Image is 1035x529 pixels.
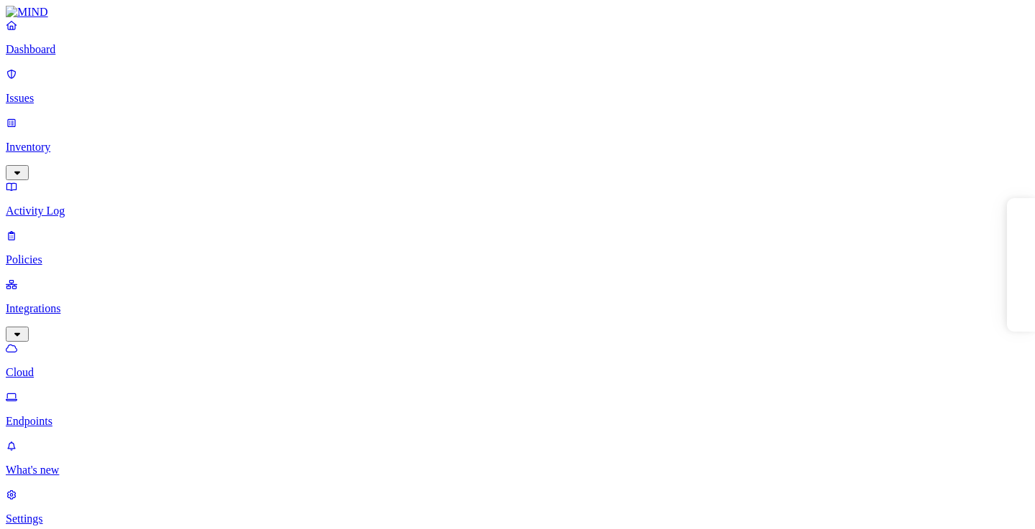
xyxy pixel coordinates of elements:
p: What's new [6,464,1029,477]
a: Integrations [6,278,1029,340]
p: Activity Log [6,205,1029,217]
a: What's new [6,439,1029,477]
p: Inventory [6,141,1029,154]
a: Endpoints [6,390,1029,428]
img: MIND [6,6,48,19]
a: Inventory [6,116,1029,178]
p: Endpoints [6,415,1029,428]
a: MIND [6,6,1029,19]
a: Policies [6,229,1029,266]
a: Settings [6,488,1029,525]
p: Policies [6,253,1029,266]
p: Dashboard [6,43,1029,56]
p: Cloud [6,366,1029,379]
a: Issues [6,67,1029,105]
a: Activity Log [6,180,1029,217]
p: Settings [6,512,1029,525]
a: Cloud [6,342,1029,379]
a: Dashboard [6,19,1029,56]
p: Integrations [6,302,1029,315]
p: Issues [6,92,1029,105]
